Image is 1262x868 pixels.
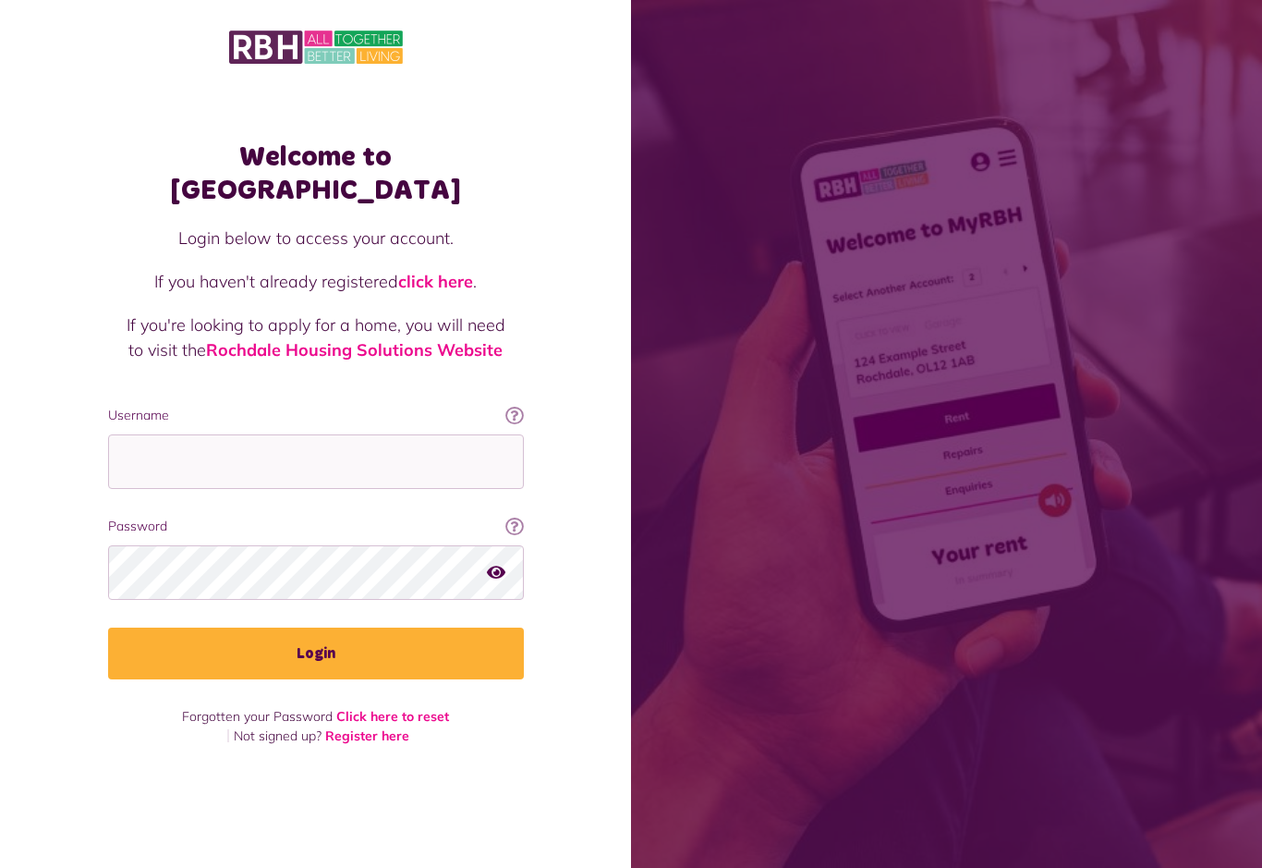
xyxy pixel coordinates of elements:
h1: Welcome to [GEOGRAPHIC_DATA] [108,141,524,207]
label: Password [108,517,524,536]
label: Username [108,406,524,425]
a: Register here [325,727,409,744]
p: If you're looking to apply for a home, you will need to visit the [127,312,505,362]
img: MyRBH [229,28,403,67]
p: Login below to access your account. [127,226,505,251]
button: Login [108,628,524,679]
p: If you haven't already registered . [127,269,505,294]
span: Forgotten your Password [182,708,333,725]
span: Not signed up? [234,727,322,744]
a: Rochdale Housing Solutions Website [206,339,503,361]
a: Click here to reset [336,708,449,725]
a: click here [398,271,473,292]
